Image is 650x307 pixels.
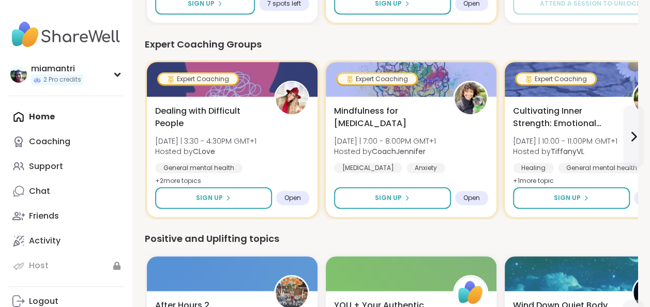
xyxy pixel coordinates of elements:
div: Anxiety [406,163,445,173]
a: Chat [8,179,124,204]
span: [DATE] | 7:00 - 8:00PM GMT+1 [334,136,436,146]
div: General mental health [155,163,243,173]
b: CLove [193,146,215,157]
span: Hosted by [155,146,256,157]
a: Support [8,154,124,179]
img: CLove [276,82,308,114]
span: Sign Up [196,193,223,203]
span: Cultivating Inner Strength: Emotional Regulation [513,105,621,130]
div: Expert Coaching Groups [145,37,638,52]
span: Hosted by [334,146,436,157]
div: Friends [29,210,59,222]
div: Expert Coaching [517,74,595,84]
div: Expert Coaching [338,74,416,84]
span: Mindfulness for [MEDICAL_DATA] [334,105,442,130]
div: Support [29,161,63,172]
div: Positive and Uplifting topics [145,232,638,246]
span: Hosted by [513,146,617,157]
b: CoachJennifer [372,146,426,157]
span: 2 Pro credits [43,75,81,84]
div: General mental health [558,163,645,173]
div: Chat [29,186,50,197]
div: [MEDICAL_DATA] [334,163,402,173]
a: Host [8,253,124,278]
img: miamantri [10,66,27,83]
b: TiffanyVL [551,146,584,157]
a: Friends [8,204,124,228]
span: Open [284,194,301,202]
div: Activity [29,235,61,247]
span: Open [463,194,480,202]
img: ShareWell Nav Logo [8,17,124,53]
button: Sign Up [155,187,272,209]
span: Sign Up [375,193,402,203]
div: miamantri [31,63,83,74]
span: [DATE] | 3:30 - 4:30PM GMT+1 [155,136,256,146]
span: Dealing with Difficult People [155,105,263,130]
div: Coaching [29,136,70,147]
div: Host [29,260,49,271]
span: [DATE] | 10:00 - 11:00PM GMT+1 [513,136,617,146]
button: Sign Up [513,187,630,209]
a: Coaching [8,129,124,154]
div: Logout [29,296,58,307]
a: Activity [8,228,124,253]
button: Sign Up [334,187,451,209]
div: Expert Coaching [159,74,237,84]
div: Healing [513,163,554,173]
img: CoachJennifer [455,82,487,114]
span: Sign Up [554,193,581,203]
